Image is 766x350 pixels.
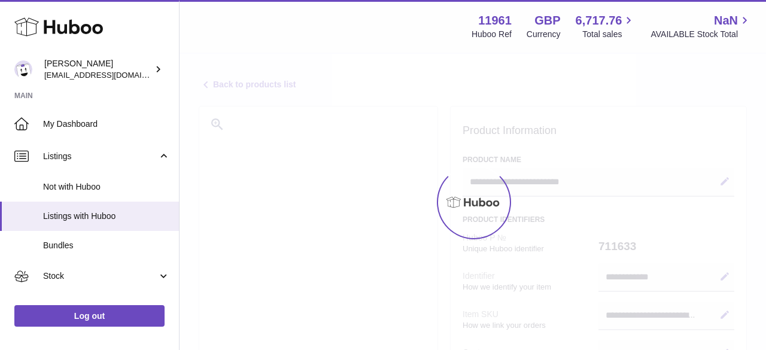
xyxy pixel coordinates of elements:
span: 6,717.76 [576,13,622,29]
a: 6,717.76 Total sales [576,13,636,40]
div: Currency [527,29,561,40]
a: Log out [14,305,165,327]
strong: 11961 [478,13,512,29]
span: Stock [43,270,157,282]
span: AVAILABLE Stock Total [651,29,752,40]
span: Total sales [582,29,636,40]
strong: GBP [534,13,560,29]
span: Bundles [43,240,170,251]
a: NaN AVAILABLE Stock Total [651,13,752,40]
span: NaN [714,13,738,29]
span: My Dashboard [43,118,170,130]
div: [PERSON_NAME] [44,58,152,81]
span: Not with Huboo [43,181,170,193]
div: Huboo Ref [472,29,512,40]
span: [EMAIL_ADDRESS][DOMAIN_NAME] [44,70,176,80]
img: internalAdmin-11961@internal.huboo.com [14,60,32,78]
span: Listings with Huboo [43,211,170,222]
span: Listings [43,151,157,162]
